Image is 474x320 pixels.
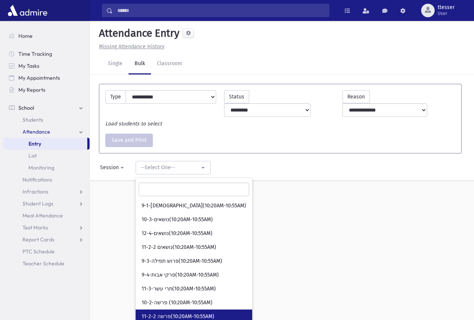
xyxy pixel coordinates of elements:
[3,102,90,114] a: School
[3,150,90,162] a: List
[142,202,246,210] span: 9-1-[DEMOGRAPHIC_DATA](10:20AM-10:55AM)
[3,174,90,186] a: Notifications
[99,43,164,50] u: Missing Attendance History
[18,86,45,93] span: My Reports
[6,3,49,18] img: AdmirePro
[3,30,90,42] a: Home
[142,244,216,251] span: 11-2-נושאים 2(10:20AM-10:55AM)
[129,54,151,74] a: Bulk
[3,210,90,222] a: Meal Attendance
[96,27,179,40] h5: Attendance Entry
[3,48,90,60] a: Time Tracking
[105,90,126,104] label: Type
[100,164,119,171] div: Session
[18,63,39,69] span: My Tasks
[102,120,459,128] div: Load students to select
[96,43,164,50] a: Missing Attendance History
[3,60,90,72] a: My Tasks
[22,116,43,123] span: Students
[113,4,329,17] input: Search
[438,4,455,10] span: ttesser
[142,271,219,279] span: 9-4-פרקי אבות(10:20AM-10:55AM)
[95,161,130,174] button: Session
[18,33,33,39] span: Home
[22,200,53,207] span: Student Logs
[28,164,54,171] span: Monitoring
[105,134,153,147] button: Save and Print
[3,234,90,246] a: Report Cards
[3,186,90,198] a: Infractions
[22,212,63,219] span: Meal Attendance
[3,257,90,269] a: Teacher Schedule
[142,285,216,293] span: 11-3-תרי עשר(10:20AM-10:55AM)
[22,176,52,183] span: Notifications
[151,54,188,74] a: Classroom
[28,152,37,159] span: List
[102,54,129,74] a: Single
[3,222,90,234] a: Test Marks
[141,164,200,171] div: --Select One--
[142,299,212,307] span: 10-2-פרשה (10:20AM-10:55AM)
[139,183,249,196] input: Search
[3,162,90,174] a: Monitoring
[142,230,212,237] span: 12-4-נושאים(10:20AM-10:55AM)
[3,114,90,126] a: Students
[18,74,60,81] span: My Appointments
[18,51,52,57] span: Time Tracking
[224,90,249,103] label: Status
[18,104,34,111] span: School
[22,260,64,267] span: Teacher Schedule
[438,10,455,16] span: User
[3,72,90,84] a: My Appointments
[22,224,48,231] span: Test Marks
[3,84,90,96] a: My Reports
[28,140,41,147] span: Entry
[22,188,48,195] span: Infractions
[3,246,90,257] a: PTC Schedule
[22,128,50,135] span: Attendance
[3,138,87,150] a: Entry
[22,248,55,255] span: PTC Schedule
[136,161,211,174] button: --Select One--
[142,216,213,223] span: 10-3-נושאים(10:20AM-10:55AM)
[342,90,370,103] label: Reason
[142,257,222,265] span: 9-3-פרוש תפילה(10:20AM-10:55AM)
[3,126,90,138] a: Attendance
[3,198,90,210] a: Student Logs
[22,236,54,243] span: Report Cards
